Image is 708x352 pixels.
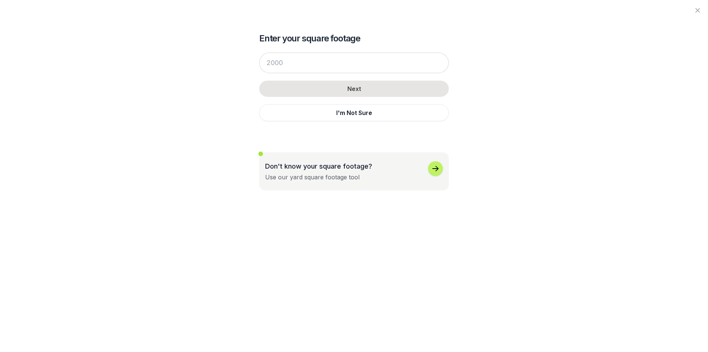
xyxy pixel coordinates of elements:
[259,33,449,44] h2: Enter your square footage
[265,173,360,182] div: Use our yard square footage tool
[259,53,449,73] input: 2000
[259,104,449,121] button: I'm Not Sure
[259,152,449,190] button: Don't know your square footage?Use our yard square footage tool
[265,161,372,171] p: Don't know your square footage?
[259,81,449,97] button: Next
